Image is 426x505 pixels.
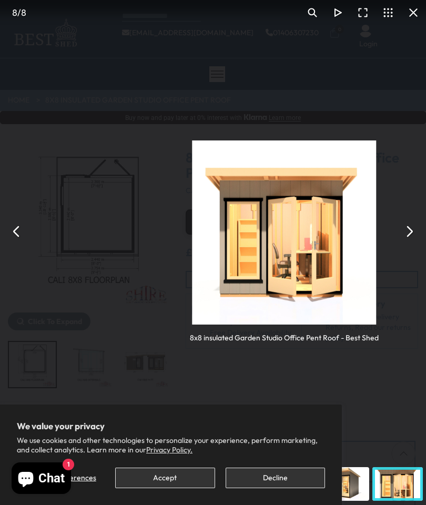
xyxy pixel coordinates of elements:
button: Next [397,219,422,244]
span: 8 [12,7,17,18]
p: We use cookies and other technologies to personalize your experience, perform marketing, and coll... [17,436,325,454]
span: 8 [21,7,26,18]
button: Previous [4,219,29,244]
a: Privacy Policy. [146,445,192,454]
inbox-online-store-chat: Shopify online store chat [8,462,74,497]
button: Accept [115,468,215,488]
button: Decline [226,468,325,488]
h2: We value your privacy [17,421,325,431]
div: 8x8 insulated Garden Studio Office Pent Roof - Best Shed [190,325,379,343]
